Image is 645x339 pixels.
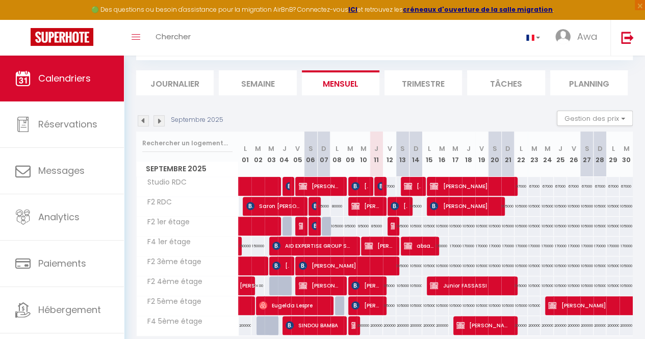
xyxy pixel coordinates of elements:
[239,316,252,335] div: 200000
[299,256,392,275] span: [PERSON_NAME]
[404,176,421,196] span: [PERSON_NAME]
[606,177,620,196] div: 67000
[377,176,381,196] span: [PERSON_NAME]
[567,256,580,275] div: 105000
[540,197,554,216] div: 105000
[383,316,396,335] div: 200000
[312,196,316,216] span: [PERSON_NAME]
[488,237,501,255] div: 170000
[594,237,607,255] div: 170000
[606,256,620,275] div: 105000
[427,144,430,153] abbr: L
[321,144,326,153] abbr: D
[501,237,514,255] div: 170000
[580,256,594,275] div: 105000
[558,144,562,153] abbr: J
[239,237,252,255] div: 150000
[540,217,554,236] div: 105000
[580,316,594,335] div: 200000
[336,144,339,153] abbr: L
[299,216,303,236] span: [PERSON_NAME]
[621,31,634,44] img: logout
[514,276,528,295] div: 105000
[435,316,449,335] div: 200000
[384,70,462,95] li: Trimestre
[567,237,580,255] div: 170000
[396,132,409,177] th: 13
[449,237,462,255] div: 170000
[409,197,423,216] div: 105000
[403,5,553,14] a: créneaux d'ouverture de la salle migration
[404,236,433,255] span: absatou diallo
[623,144,629,153] abbr: M
[449,296,462,315] div: 105000
[528,132,541,177] th: 23
[528,316,541,335] div: 200000
[514,316,528,335] div: 200000
[531,144,537,153] abbr: M
[38,303,101,316] span: Hébergement
[606,132,620,177] th: 29
[351,176,368,196] span: [PERSON_NAME] [PERSON_NAME]
[520,144,523,153] abbr: L
[38,164,85,177] span: Messages
[501,296,514,315] div: 105000
[544,144,550,153] abbr: M
[268,144,274,153] abbr: M
[272,236,353,255] span: AID EXPERTISE GROUP SARL
[611,144,614,153] abbr: L
[620,177,633,196] div: 67000
[422,296,435,315] div: 105000
[137,162,238,176] span: Septembre 2025
[299,276,341,295] span: [PERSON_NAME]
[348,5,357,14] a: ICI
[156,31,191,42] span: Chercher
[580,197,594,216] div: 105000
[571,144,576,153] abbr: V
[148,20,198,56] a: Chercher
[467,144,471,153] abbr: J
[38,72,91,85] span: Calendriers
[540,256,554,275] div: 105000
[554,276,567,295] div: 105000
[514,237,528,255] div: 170000
[138,197,176,208] span: F2 RDC
[304,132,317,177] th: 06
[8,4,39,35] button: Ouvrir le widget de chat LiveChat
[479,144,484,153] abbr: V
[259,296,327,315] span: Eugelda Lespre
[351,296,381,315] span: [PERSON_NAME]
[409,296,423,315] div: 105000
[391,196,407,216] span: [PERSON_NAME]
[138,276,205,288] span: F2 4ème étage
[344,217,357,236] div: 95000
[475,256,488,275] div: 105000
[577,30,598,43] span: Awa
[540,316,554,335] div: 200000
[138,217,192,228] span: F2 1er étage
[391,216,395,236] span: absatou diallo
[620,276,633,295] div: 105000
[430,196,498,216] span: [PERSON_NAME]
[594,316,607,335] div: 200000
[554,237,567,255] div: 170000
[138,237,193,248] span: F4 1er étage
[278,132,291,177] th: 04
[488,217,501,236] div: 105000
[554,132,567,177] th: 25
[594,256,607,275] div: 105000
[528,276,541,295] div: 105000
[584,144,589,153] abbr: S
[387,144,392,153] abbr: V
[251,132,265,177] th: 02
[514,256,528,275] div: 105000
[554,217,567,236] div: 105000
[456,316,511,335] span: [PERSON_NAME] Propriétaire
[409,276,423,295] div: 105000
[239,132,252,177] th: 01
[330,217,344,236] div: 105000
[554,256,567,275] div: 105000
[370,217,383,236] div: 85000
[422,316,435,335] div: 200000
[580,276,594,295] div: 105000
